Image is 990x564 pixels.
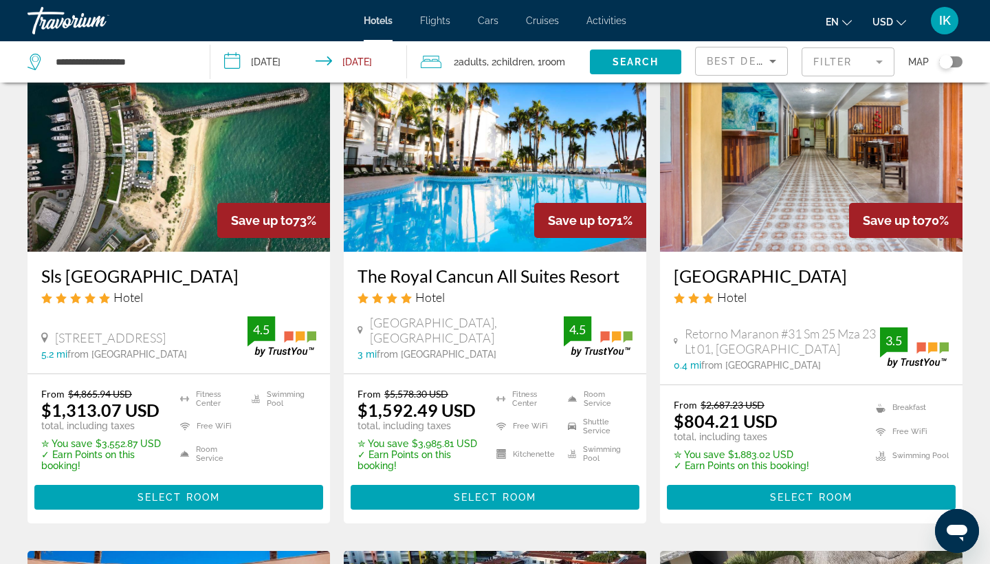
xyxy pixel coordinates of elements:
span: From [357,388,381,400]
li: Free WiFi [173,416,245,437]
span: ✮ You save [357,438,408,449]
a: Flights [420,15,450,26]
p: $3,985.81 USD [357,438,479,449]
p: total, including taxes [357,420,479,431]
span: Best Deals [707,56,778,67]
button: Select Room [667,485,956,510]
button: Change language [826,12,852,32]
li: Swimming Pool [245,388,316,409]
li: Shuttle Service [561,416,632,437]
span: IK [939,14,951,28]
span: From [674,399,697,411]
span: Room [542,56,565,67]
button: Select Room [34,485,323,510]
p: total, including taxes [41,420,163,431]
a: Select Room [351,488,639,503]
p: total, including taxes [674,431,809,442]
div: 4.5 [247,321,275,338]
button: Toggle map [929,56,962,68]
ins: $804.21 USD [674,411,778,431]
button: Search [590,50,681,74]
li: Fitness Center [489,388,561,409]
span: Select Room [770,492,852,503]
span: , 1 [533,52,565,72]
span: Save up to [863,213,925,228]
p: $1,883.02 USD [674,449,809,460]
div: 71% [534,203,646,238]
p: ✓ Earn Points on this booking! [357,449,479,471]
ins: $1,313.07 USD [41,400,159,420]
button: Change currency [872,12,906,32]
del: $5,578.30 USD [384,388,448,400]
span: Select Room [137,492,220,503]
button: Travelers: 2 adults, 2 children [407,41,590,83]
li: Fitness Center [173,388,245,409]
ins: $1,592.49 USD [357,400,476,420]
li: Free WiFi [869,423,949,440]
div: 5 star Hotel [41,290,316,305]
p: ✓ Earn Points on this booking! [41,449,163,471]
img: trustyou-badge.svg [247,316,316,357]
span: Save up to [548,213,610,228]
button: Check-in date: Nov 20, 2025 Check-out date: Nov 27, 2025 [210,41,407,83]
div: 3 star Hotel [674,290,949,305]
li: Kitchenette [489,444,561,464]
div: 4.5 [564,321,591,338]
button: Filter [802,47,894,77]
span: Children [496,56,533,67]
mat-select: Sort by [707,53,776,69]
div: 3.5 [880,332,907,349]
span: 3 mi [357,349,377,360]
li: Room Service [173,444,245,464]
span: [STREET_ADDRESS] [55,330,166,345]
img: trustyou-badge.svg [880,327,949,368]
span: from [GEOGRAPHIC_DATA] [377,349,496,360]
img: trustyou-badge.svg [564,316,632,357]
div: 4 star Hotel [357,290,632,305]
a: Hotels [364,15,393,26]
span: Cruises [526,15,559,26]
a: The Royal Cancun All Suites Resort [357,265,632,286]
span: ✮ You save [41,438,92,449]
span: 0.4 mi [674,360,701,371]
span: USD [872,17,893,28]
span: Hotel [717,290,747,305]
a: Select Room [34,488,323,503]
span: 5.2 mi [41,349,67,360]
button: Select Room [351,485,639,510]
img: Hotel image [660,32,962,252]
span: Search [613,56,659,67]
span: from [GEOGRAPHIC_DATA] [67,349,187,360]
img: Hotel image [344,32,646,252]
img: Hotel image [27,32,330,252]
iframe: Button to launch messaging window [935,509,979,553]
li: Room Service [561,388,632,409]
span: ✮ You save [674,449,725,460]
li: Breakfast [869,399,949,416]
p: $3,552.87 USD [41,438,163,449]
a: Sls [GEOGRAPHIC_DATA] [41,265,316,286]
span: from [GEOGRAPHIC_DATA] [701,360,821,371]
li: Swimming Pool [561,444,632,464]
span: Adults [459,56,487,67]
a: Cars [478,15,498,26]
del: $4,865.94 USD [68,388,132,400]
span: en [826,17,839,28]
button: User Menu [927,6,962,35]
div: 73% [217,203,330,238]
a: [GEOGRAPHIC_DATA] [674,265,949,286]
span: Select Room [454,492,536,503]
p: ✓ Earn Points on this booking! [674,460,809,471]
span: Hotel [415,290,445,305]
span: From [41,388,65,400]
li: Swimming Pool [869,447,949,464]
a: Travorium [27,3,165,39]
